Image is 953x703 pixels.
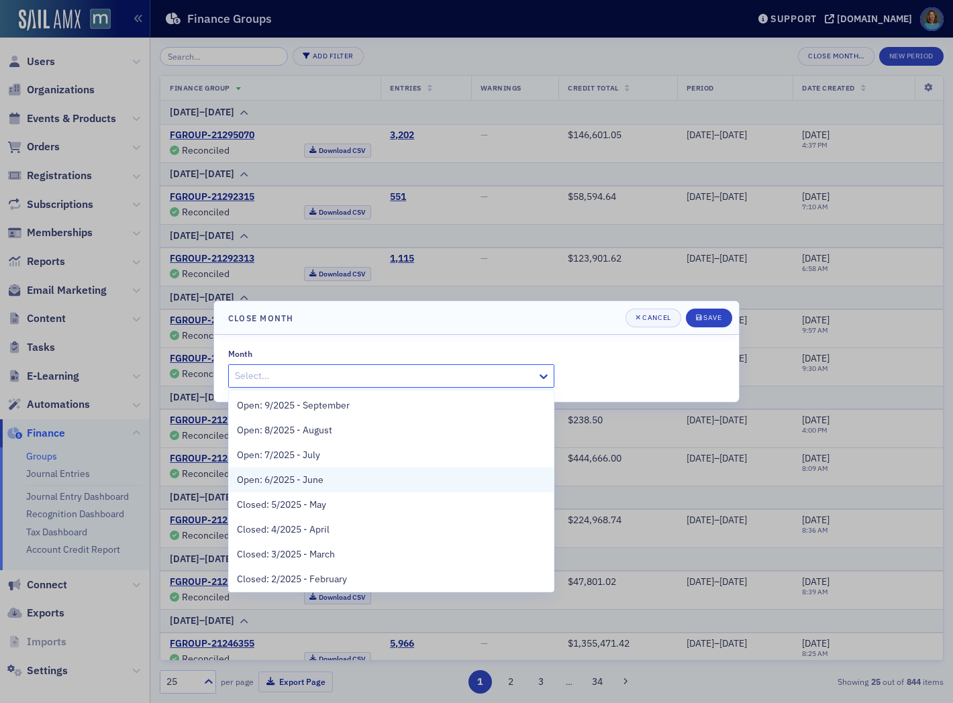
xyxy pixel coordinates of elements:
[237,423,332,437] span: Open: 8/2025 - August
[686,309,732,327] button: Save
[642,314,670,321] div: Cancel
[237,572,347,586] span: Closed: 2/2025 - February
[237,473,323,487] span: Open: 6/2025 - June
[237,448,320,462] span: Open: 7/2025 - July
[703,314,721,321] div: Save
[228,349,252,359] div: Month
[625,309,681,327] button: Cancel
[237,498,326,512] span: Closed: 5/2025 - May
[237,523,330,537] span: Closed: 4/2025 - April
[237,547,335,561] span: Closed: 3/2025 - March
[237,398,350,413] span: Open: 9/2025 - September
[228,312,293,324] h4: Close Month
